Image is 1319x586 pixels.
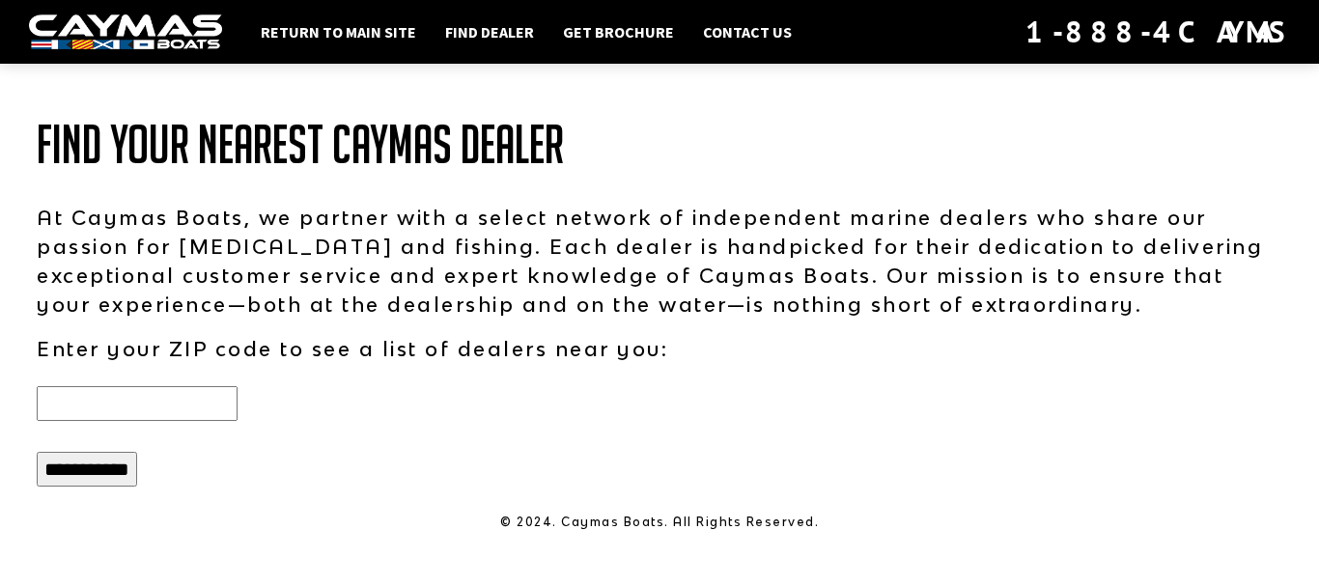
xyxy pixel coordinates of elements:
a: Find Dealer [435,19,544,44]
div: 1-888-4CAYMAS [1025,11,1290,53]
p: © 2024. Caymas Boats. All Rights Reserved. [37,514,1282,531]
p: Enter your ZIP code to see a list of dealers near you: [37,334,1282,363]
img: white-logo-c9c8dbefe5ff5ceceb0f0178aa75bf4bb51f6bca0971e226c86eb53dfe498488.png [29,14,222,50]
a: Contact Us [693,19,801,44]
a: Return to main site [251,19,426,44]
p: At Caymas Boats, we partner with a select network of independent marine dealers who share our pas... [37,203,1282,319]
a: Get Brochure [553,19,684,44]
h1: Find Your Nearest Caymas Dealer [37,116,1282,174]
